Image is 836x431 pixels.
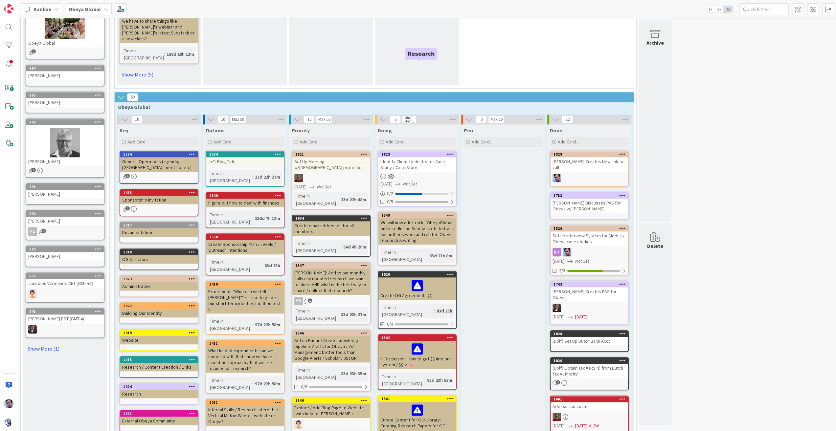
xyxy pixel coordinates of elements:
a: 1017Documentation [120,222,198,243]
div: SH [294,297,303,305]
div: 1411 [209,341,284,346]
div: Add bank account [551,402,628,411]
span: : [338,370,339,377]
div: 97d 22h 58m [253,321,282,328]
span: Add Card... [558,139,579,145]
div: Time in [GEOGRAPHIC_DATA] [208,317,252,332]
div: 83d 23h [263,262,282,269]
span: 1 [556,380,560,384]
div: Obeya Global [26,39,104,47]
div: Time in [GEOGRAPHIC_DATA] [294,192,338,207]
div: 1634Create email addresses for all members [292,215,370,236]
div: 13d 22h 27m [253,173,282,181]
div: 1411 [206,340,284,346]
div: 1410 [209,282,284,287]
span: Add Card... [386,139,407,145]
div: 1411What kind of experiments can we come up with that show we have scientific approach / that we ... [206,340,284,373]
a: 1546Set up Radar / Create knowledge pipeline: Alerts for Obeya / ViZ Management: better tools tha... [292,330,371,392]
div: JV [26,290,104,298]
div: In Discussion: How to get $$ into our system / $$-> 🧠 [378,341,456,369]
span: : [262,262,263,269]
div: 991 [29,184,104,189]
div: 1017Documentation [120,222,198,237]
div: Figure out how to deal with finances [206,199,284,207]
div: 991 [26,184,104,190]
div: 1574 [120,151,198,157]
div: 1821 [295,152,370,157]
div: 1826 [554,226,628,231]
div: Research / Content Creation / Links [120,363,198,371]
div: 1018 [123,250,198,254]
div: 1828 [554,152,628,157]
div: 1017 [123,223,198,227]
div: 1349 [209,193,284,198]
a: 992[PERSON_NAME] [26,119,104,178]
span: 0/6 [301,383,307,390]
a: 1029Create OG Agreements (4)Time in [GEOGRAPHIC_DATA]:83d 23h0/4 [378,271,457,329]
div: fl [26,227,104,236]
span: 1 [125,206,130,210]
a: 1634Create email addresses for all membersTime in [GEOGRAPHIC_DATA]:56d 4h 20m [292,215,371,257]
span: Kanban [34,5,52,13]
div: 1540Explore / Add Blog Page to Website (with help of [PERSON_NAME]) [292,398,370,418]
div: Time in [GEOGRAPHIC_DATA] [294,240,341,254]
div: 1743 [551,281,628,287]
div: 83d 23h 35m [339,370,368,377]
div: 1410 [206,281,284,287]
div: 1541 [378,396,456,402]
div: 1821Set Up Meeting w/[DEMOGRAPHIC_DATA] professor [292,151,370,172]
div: 1028 [551,331,628,337]
div: 993[PERSON_NAME] [26,92,104,107]
div: Time in [GEOGRAPHIC_DATA] [380,248,427,263]
div: 1534J+T: Blog Title [206,151,284,166]
div: Obeya Global [26,1,104,47]
div: 1828[PERSON_NAME] Creates New link for call [551,151,628,172]
i: Not Set [575,258,589,264]
a: 1349Figure out how to deal with financesTime in [GEOGRAPHIC_DATA]:152d 7h 12m [206,192,284,228]
div: What mechanism do we have / should we have to share things like [PERSON_NAME]'s webinar and [PERS... [120,11,198,43]
div: Documentation [120,228,198,237]
div: TD [551,304,628,312]
a: 1410Experiment: "What can we tell [PERSON_NAME]?" <---use to guide our short-term identity and th... [206,281,284,334]
a: 991[PERSON_NAME] [26,183,104,205]
b: Obeya Global [69,6,101,12]
a: 993[PERSON_NAME] [26,92,104,113]
div: 1029 [381,272,456,277]
a: 1828[PERSON_NAME] Creates New link for callJB [550,151,629,187]
a: 990[PERSON_NAME]fl [26,210,104,240]
span: [DATE] [553,258,565,265]
img: JB [563,248,571,256]
a: 1411What kind of experiments can we come up with that show we have scientific approach / that we ... [206,340,284,394]
div: 1783[PERSON_NAME] Discusses PAS for Obeya w/ [PERSON_NAME] [551,193,628,213]
div: [PERSON_NAME] [26,252,104,261]
span: : [338,311,339,318]
div: 1023 [120,276,198,282]
div: 1349 [206,193,284,199]
span: Add Card... [300,139,321,145]
div: 989[PERSON_NAME] [26,246,104,261]
div: 1743[PERSON_NAME] Creates PAS for Obeya [551,281,628,302]
img: JB [553,174,561,182]
div: 1026 [551,358,628,364]
div: 56d 4h 20m [342,243,368,250]
div: 848 [29,309,104,314]
div: 1023 [123,277,198,281]
div: Create Sponsorship Plan / Levels / Outreach Intentions [206,240,284,254]
span: 1 [125,174,130,178]
div: [PERSON_NAME] Creates PAS for Obeya [551,287,628,302]
div: [PERSON_NAME] [26,217,104,225]
div: Time in [GEOGRAPHIC_DATA] [380,304,434,318]
div: 991[PERSON_NAME] [26,184,104,198]
div: 1549 [378,212,456,218]
div: 1011Internal Skills / Research Interests / Vertical Matrix: Where - website or Obeya? [206,399,284,426]
div: Building Our Identity [120,309,198,317]
div: 1022Building Our Identity [120,303,198,317]
div: [PERSON_NAME] Discusses PAS for Obeya w/ [PERSON_NAME] [551,199,628,213]
span: 0/4 [387,321,393,328]
div: Set up Interview System for Modus / Obeya case studies [551,231,628,246]
div: 992[PERSON_NAME] [26,119,104,166]
span: : [252,173,253,181]
a: 1024Research [120,383,198,405]
span: [DATE] [553,313,565,320]
a: Show More (5) [120,69,198,80]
